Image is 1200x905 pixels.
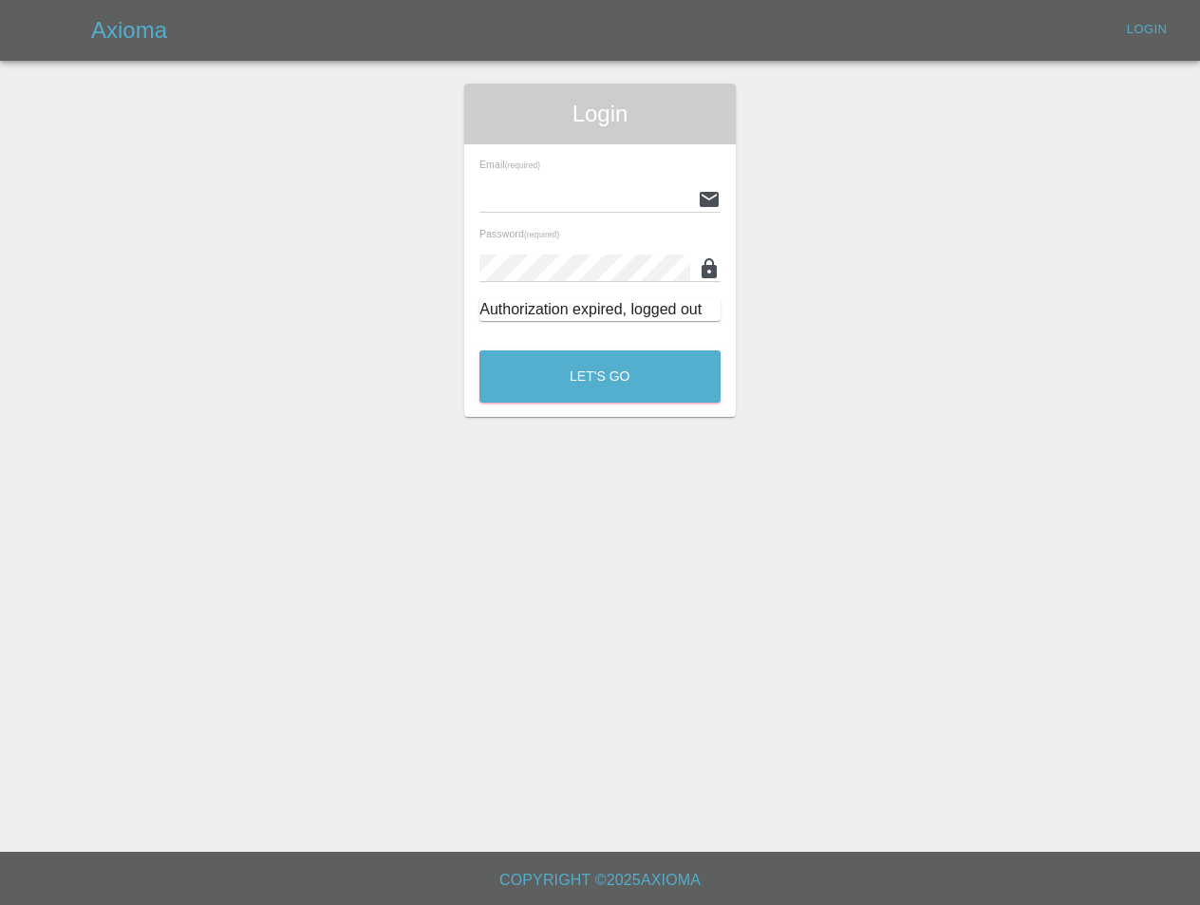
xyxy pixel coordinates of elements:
span: Email [479,159,540,170]
span: Login [479,99,721,129]
span: Password [479,228,559,239]
button: Let's Go [479,350,721,403]
div: Authorization expired, logged out [479,298,721,321]
small: (required) [524,231,559,239]
a: Login [1116,15,1177,45]
small: (required) [505,161,540,170]
h5: Axioma [91,15,167,46]
h6: Copyright © 2025 Axioma [15,867,1185,894]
